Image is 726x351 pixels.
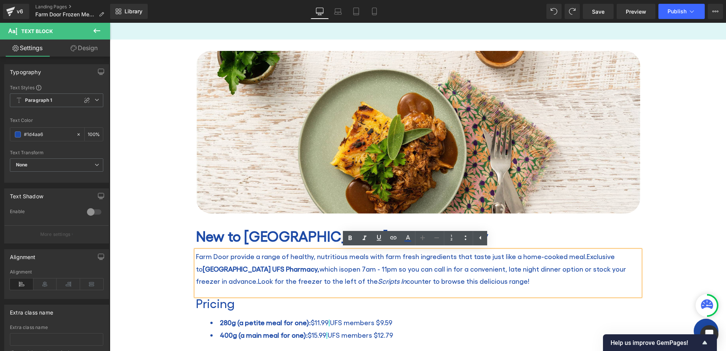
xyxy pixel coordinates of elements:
div: Open Intercom Messenger [700,325,718,343]
div: Text Styles [10,84,103,90]
li: $11.99 UFS members $9.59 [101,294,530,306]
h1: New to [GEOGRAPHIC_DATA] UFS Pharmacy [86,204,530,222]
li: $15.99 UFS members $12.79 [101,306,530,318]
a: Landing Pages [35,4,110,10]
span: Preview [626,8,646,16]
b: None [16,162,28,168]
span: which is [93,242,234,250]
span: Save [592,8,604,16]
a: Laptop [329,4,347,19]
span: Library [125,8,142,15]
i: Scripts In [268,254,297,262]
p: Farm Door provide a range of healthy, nutritious meals with farm fresh ingredients that taste jus... [86,228,530,264]
span: Text Block [21,28,53,34]
a: Preview [617,4,655,19]
h2: Pricing [86,273,530,288]
a: Desktop [311,4,329,19]
button: More settings [5,225,109,243]
div: Text Color [10,118,103,123]
input: Color [24,130,73,139]
div: Typography [10,65,41,75]
span: [GEOGRAPHIC_DATA] UFS Pharmacy, [93,242,210,250]
span: 400g (a main meal for one): [110,308,198,316]
div: Text Shadow [10,189,43,199]
div: Enable [10,209,79,217]
a: New Library [110,4,148,19]
span: Publish [668,8,687,14]
button: Publish [658,4,705,19]
span: Farm Door Frozen Meals [35,11,96,17]
span: | [219,296,220,304]
div: Extra class name [10,325,103,330]
a: v6 [3,4,29,19]
b: Paragraph 1 [25,97,52,104]
a: Tablet [347,4,365,19]
button: More [708,4,723,19]
p: More settings [40,231,71,238]
button: Show survey - Help us improve GemPages! [611,338,709,347]
span: Look for the freezer to the left of the [148,254,268,262]
div: Extra class name [10,305,53,316]
div: Text Transform [10,150,103,155]
span: 280g (a petite meal for one): [110,296,201,304]
div: % [85,128,103,141]
div: v6 [15,6,25,16]
a: Design [57,40,112,57]
span: | [216,308,218,316]
span: Exclusive to [86,229,505,250]
div: Alignment [10,269,103,275]
button: Redo [565,4,580,19]
span: Help us improve GemPages! [611,339,700,346]
span: counter to browse this delicious range! [297,254,420,262]
span: open 7am - 11pm so you can call in for a convenient, late night dinner option or stock your freez... [86,242,516,262]
button: Undo [546,4,562,19]
div: Alignment [10,250,36,260]
a: Mobile [365,4,384,19]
